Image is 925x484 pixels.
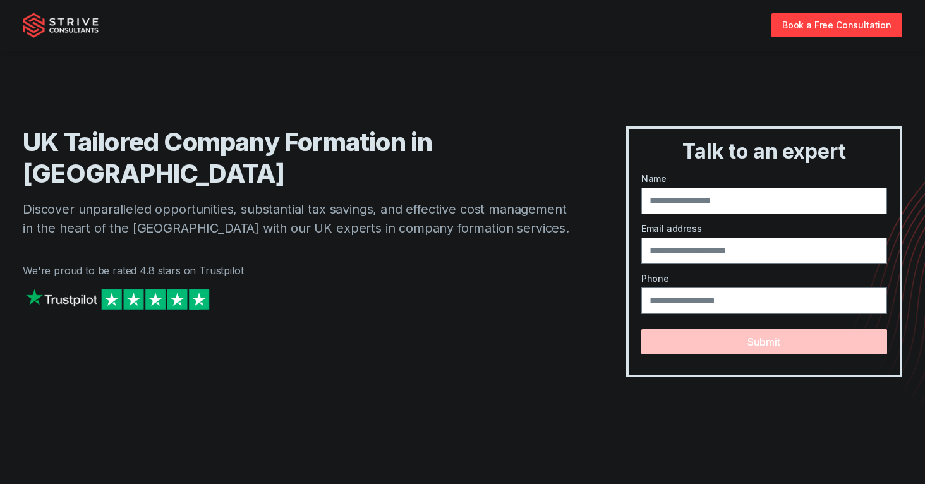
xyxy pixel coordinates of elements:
h1: UK Tailored Company Formation in [GEOGRAPHIC_DATA] [23,126,576,190]
label: Email address [641,222,887,235]
button: Submit [641,329,887,354]
a: Book a Free Consultation [771,13,902,37]
img: Strive on Trustpilot [23,286,212,313]
img: Strive Consultants [23,13,99,38]
p: Discover unparalleled opportunities, substantial tax savings, and effective cost management in th... [23,200,576,238]
label: Name [641,172,887,185]
p: We're proud to be rated 4.8 stars on Trustpilot [23,263,576,278]
label: Phone [641,272,887,285]
h3: Talk to an expert [634,139,895,164]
